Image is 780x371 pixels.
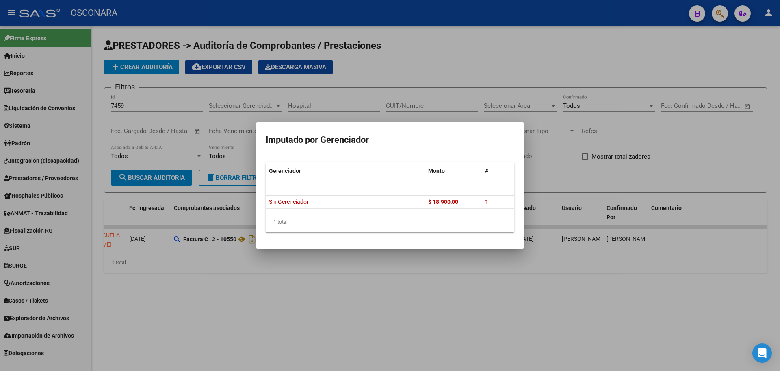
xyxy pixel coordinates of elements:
div: 1 total [266,212,514,232]
div: Open Intercom Messenger [752,343,772,363]
span: Gerenciador [269,168,301,174]
h3: Imputado por Gerenciador [266,132,514,148]
span: Monto [428,168,445,174]
span: # [485,168,488,174]
datatable-header-cell: # [482,162,514,180]
datatable-header-cell: Gerenciador [266,162,425,180]
strong: $ 18.900,00 [428,199,458,205]
datatable-header-cell: Monto [425,162,482,180]
span: 1 [485,199,488,205]
span: Sin Gerenciador [269,199,309,205]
